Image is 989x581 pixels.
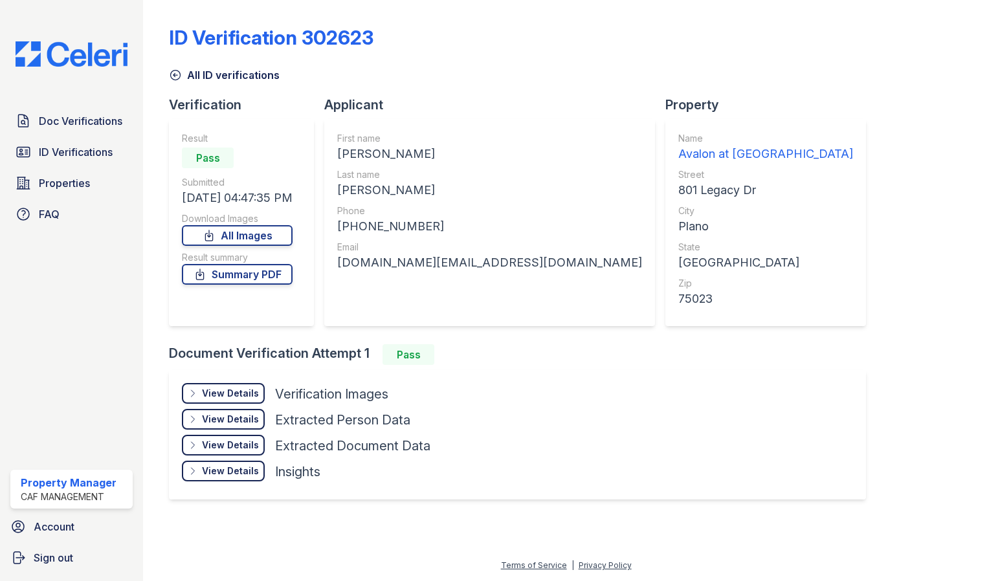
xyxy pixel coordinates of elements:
span: Account [34,519,74,534]
a: Sign out [5,545,138,571]
div: Verification Images [275,385,388,403]
div: 75023 [678,290,853,308]
div: Name [678,132,853,145]
div: 801 Legacy Dr [678,181,853,199]
div: Plano [678,217,853,236]
a: All Images [182,225,293,246]
span: FAQ [39,206,60,222]
div: Document Verification Attempt 1 [169,344,876,365]
div: First name [337,132,642,145]
div: CAF Management [21,490,117,503]
a: Summary PDF [182,264,293,285]
div: [DATE] 04:47:35 PM [182,189,293,207]
div: Extracted Person Data [275,411,410,429]
div: [PERSON_NAME] [337,145,642,163]
a: Name Avalon at [GEOGRAPHIC_DATA] [678,132,853,163]
img: CE_Logo_Blue-a8612792a0a2168367f1c8372b55b34899dd931a85d93a1a3d3e32e68fde9ad4.png [5,41,138,67]
div: Email [337,241,642,254]
div: View Details [202,465,259,477]
div: Extracted Document Data [275,437,430,455]
div: Applicant [324,96,665,114]
div: Property Manager [21,475,117,490]
div: Zip [678,277,853,290]
a: Terms of Service [501,560,567,570]
div: [DOMAIN_NAME][EMAIL_ADDRESS][DOMAIN_NAME] [337,254,642,272]
div: [PERSON_NAME] [337,181,642,199]
div: View Details [202,387,259,400]
span: Properties [39,175,90,191]
div: Result [182,132,293,145]
div: State [678,241,853,254]
div: [PHONE_NUMBER] [337,217,642,236]
div: Download Images [182,212,293,225]
span: ID Verifications [39,144,113,160]
a: Properties [10,170,133,196]
a: Account [5,514,138,540]
div: ID Verification 302623 [169,26,373,49]
div: Verification [169,96,324,114]
div: Street [678,168,853,181]
div: Pass [182,148,234,168]
div: Avalon at [GEOGRAPHIC_DATA] [678,145,853,163]
div: View Details [202,413,259,426]
div: Last name [337,168,642,181]
div: Result summary [182,251,293,264]
div: [GEOGRAPHIC_DATA] [678,254,853,272]
a: All ID verifications [169,67,280,83]
a: ID Verifications [10,139,133,165]
div: City [678,204,853,217]
div: Insights [275,463,320,481]
div: Submitted [182,176,293,189]
div: Property [665,96,876,114]
a: Doc Verifications [10,108,133,134]
span: Doc Verifications [39,113,122,129]
div: Phone [337,204,642,217]
a: Privacy Policy [579,560,632,570]
div: Pass [383,344,434,365]
span: Sign out [34,550,73,565]
div: View Details [202,439,259,452]
div: | [572,560,574,570]
a: FAQ [10,201,133,227]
